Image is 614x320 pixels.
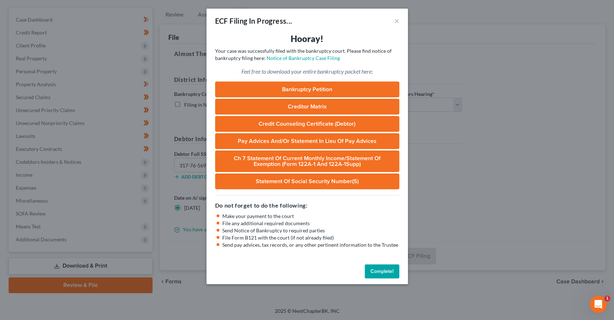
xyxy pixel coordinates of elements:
[365,264,399,279] button: Complete!
[215,150,399,172] a: Ch 7 Statement of Current Monthly Income/Statement of Exemption (Form 122A-1 and 122A-1Supp)
[215,48,392,61] span: Your case was successfully filed with the bankruptcy court. Please find notice of bankruptcy fili...
[215,116,399,132] a: Credit Counseling Certificate (Debtor)
[222,227,399,234] li: Send Notice of Bankruptcy to required parties
[267,55,340,61] a: Notice of Bankruptcy Case Filing
[215,99,399,115] a: Creditor Matrix
[394,17,399,25] button: ×
[222,234,399,241] li: File Form B121 with the court (if not already filed)
[590,296,607,313] iframe: Intercom live chat
[215,33,399,45] h3: Hooray!
[215,16,292,26] div: ECF Filing In Progress...
[215,82,399,97] a: Bankruptcy Petition
[215,133,399,149] a: Pay Advices and/or Statement in Lieu of Pay Advices
[215,173,399,189] a: Statement of Social Security Number(s)
[222,213,399,220] li: Make your payment to the court
[222,241,399,249] li: Send pay advices, tax records, or any other pertinent information to the Trustee
[604,296,610,301] span: 1
[222,220,399,227] li: File any additional required documents
[215,68,399,76] p: Feel free to download your entire bankruptcy packet here:
[215,201,399,210] h5: Do not forget to do the following:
